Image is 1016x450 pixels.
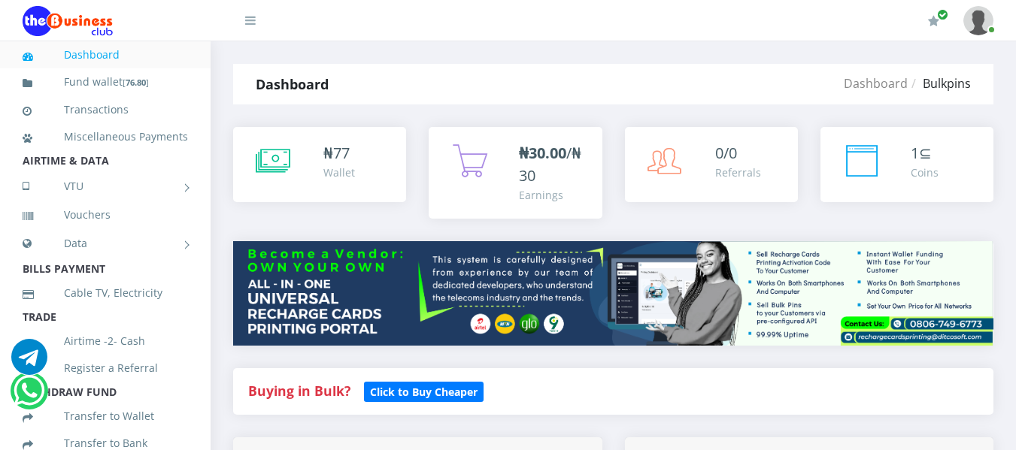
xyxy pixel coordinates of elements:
img: multitenant_rcp.png [233,241,993,346]
a: Chat for support [11,350,47,375]
small: [ ] [123,77,149,88]
a: 0/0 Referrals [625,127,798,202]
a: Vouchers [23,198,188,232]
div: ⊆ [911,142,939,165]
div: ₦ [323,142,355,165]
div: Referrals [715,165,761,180]
a: ₦30.00/₦30 Earnings [429,127,602,219]
a: Click to Buy Cheaper [364,382,484,400]
a: Dashboard [844,75,908,92]
a: Transactions [23,92,188,127]
a: ₦77 Wallet [233,127,406,202]
i: Renew/Upgrade Subscription [928,15,939,27]
a: Dashboard [23,38,188,72]
strong: Buying in Bulk? [248,382,350,400]
a: Fund wallet[76.80] [23,65,188,100]
span: /₦30 [519,143,581,186]
div: Earnings [519,187,587,203]
b: 76.80 [126,77,146,88]
b: Click to Buy Cheaper [370,385,478,399]
div: Coins [911,165,939,180]
a: Miscellaneous Payments [23,119,188,154]
strong: Dashboard [256,75,329,93]
a: Chat for support [14,384,44,409]
span: 0/0 [715,143,737,163]
a: VTU [23,168,188,205]
a: Airtime -2- Cash [23,324,188,358]
span: Renew/Upgrade Subscription [937,9,948,20]
a: Register a Referral [23,351,188,385]
a: Cable TV, Electricity [23,276,188,310]
img: User [963,6,993,35]
img: Logo [23,6,113,36]
a: Data [23,225,188,262]
span: 77 [333,143,350,163]
li: Bulkpins [908,74,971,92]
b: ₦30.00 [519,143,566,163]
div: Wallet [323,165,355,180]
a: Transfer to Wallet [23,399,188,433]
span: 1 [911,143,919,163]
